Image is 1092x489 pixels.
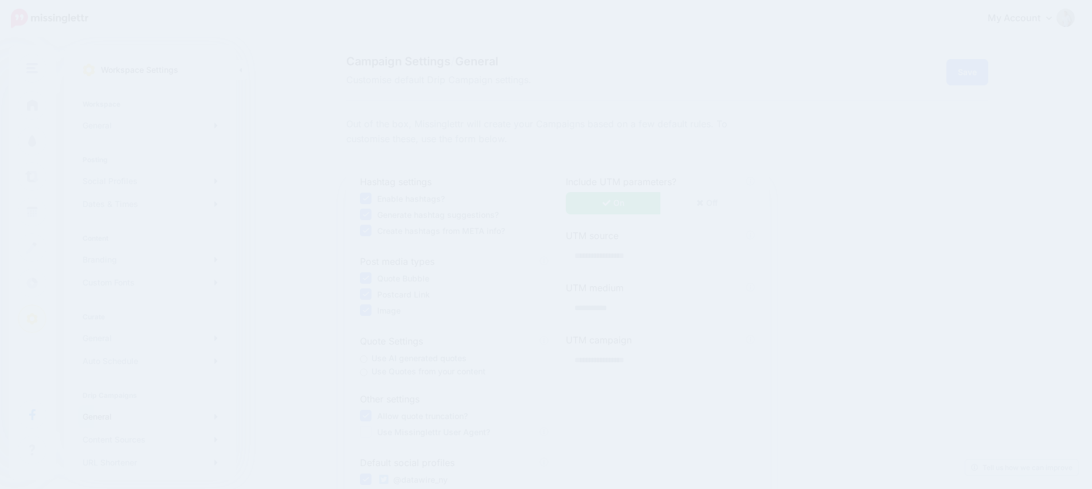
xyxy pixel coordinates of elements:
[377,288,430,301] label: Postcard Link
[78,170,222,193] a: Social Profiles
[371,351,467,365] label: Use AI generated quotes
[346,117,769,147] p: Out of the box, Missinglettr will create your Campaigns based on a few default rules. To customis...
[83,64,95,76] img: settings.png
[965,460,1078,475] a: Tell us how we can improve
[83,100,218,108] h4: Workspace
[78,405,222,428] a: General
[78,271,222,294] a: Custom Fonts
[566,229,754,242] label: UTM source
[377,224,505,237] label: Create hashtags from META info?
[360,175,549,189] label: Hashtag settings
[377,192,445,205] label: Enable hashtags?
[377,409,468,423] label: Allow quote truncation?
[78,428,222,451] a: Content Sources
[566,175,754,189] label: Include UTM parameters?
[360,255,549,268] label: Post media types
[360,456,549,470] label: Default social profiles
[377,272,429,285] label: Quote Bubble
[83,391,218,400] h4: Drip Campaigns
[78,327,222,350] a: General
[360,334,549,348] label: Quote Settings
[83,234,218,242] h4: Content
[78,248,222,271] a: Branding
[377,473,448,486] label: @datawire_ny
[26,63,38,73] img: menu.png
[566,333,754,347] label: UTM campaign
[78,350,222,373] a: Auto Schedule
[360,392,549,406] label: Other settings
[346,73,769,88] span: Customise default Drip Campaign settings.
[377,208,499,221] label: Generate hashtag suggestions?
[83,312,218,321] h4: Curate
[78,451,222,474] a: URL Shortener
[346,56,769,67] span: Campaign Settings General
[83,155,218,164] h4: Posting
[566,281,754,295] label: UTM medium
[11,9,88,28] img: Missinglettr
[566,192,660,214] button: On
[451,54,455,68] span: /
[371,365,486,378] label: Use Quotes from your content
[78,114,222,137] a: General
[946,59,988,85] button: Save
[78,193,222,216] a: Dates & Times
[377,304,401,317] label: Image
[377,425,490,439] label: Use Missinglettr User Agent?
[660,192,754,214] button: Off
[976,5,1075,33] a: My Account
[101,63,178,77] p: Workspace Settings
